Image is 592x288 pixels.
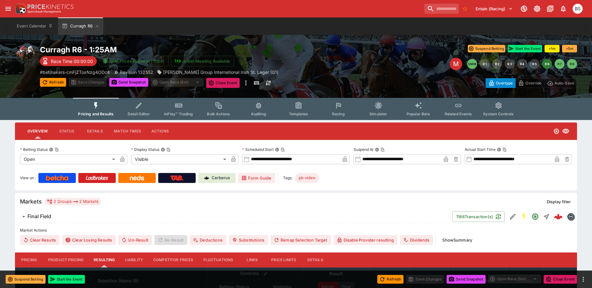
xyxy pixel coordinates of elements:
[55,147,59,152] button: Copy To Clipboard
[120,69,153,75] p: Revision 132552
[157,69,278,75] div: Comer Group International Irish St. Leger (G1)
[131,147,159,152] p: Display Status
[207,112,230,116] span: Bulk Actions
[545,45,560,52] button: +1m
[166,147,171,152] button: Copy To Clipboard
[120,252,148,267] button: Liability
[407,112,430,116] span: Popular Bets
[15,210,452,223] button: Final Field
[40,78,66,87] button: Refresh
[544,275,577,284] button: Close Event
[375,147,379,152] button: Suspend AtCopy To Clipboard
[207,267,303,280] th: Controls
[354,147,374,152] p: Suspend At
[148,252,198,267] button: Competitor Prices
[554,212,563,221] div: 2994c105-dc73-4545-9974-483376370a61
[212,175,230,181] p: Cerberus
[131,154,228,164] div: Visible
[295,173,319,183] div: Betting Target: cerberus
[62,235,116,245] button: Clear Losing Results
[438,235,476,245] button: ShowSummary
[164,112,193,116] span: InPlay™ Trading
[526,80,541,86] p: Override
[78,112,114,116] span: Pricing and Results
[251,112,266,116] span: Auditing
[552,210,565,223] a: 2994c105-dc73-4545-9974-483376370a61
[555,59,565,69] button: R7
[81,124,109,139] button: Details
[27,213,51,220] h6: Final Field
[238,252,266,267] button: Links
[486,78,577,88] div: Start From
[543,197,575,207] button: Display filter
[198,252,238,267] button: Fluctuations
[460,4,470,14] button: No Bookmarks
[544,78,577,88] button: Auto-Save
[558,3,569,14] button: Notifications
[531,3,543,14] button: Toggle light/dark mode
[289,112,308,116] span: Templates
[483,112,514,116] span: System Controls
[545,3,556,14] button: Documentation
[530,59,540,69] button: R5
[281,147,285,152] button: Copy To Clipboard
[20,226,572,235] label: Market Actions
[497,147,501,152] button: Actual Start TimeCopy To Clipboard
[507,211,518,222] button: Edit Detail
[515,78,544,88] button: Override
[49,147,53,152] button: Betting StatusCopy To Clipboard
[118,235,152,245] button: Un-Result
[51,58,93,65] p: Race Time 00:00:00
[400,235,433,245] button: Dividends
[377,275,404,284] button: Refresh
[242,147,274,152] p: Scheduled Start
[580,276,587,283] button: more
[154,235,187,245] span: Re-Result
[58,17,103,35] button: Curragh R6
[567,213,575,220] div: betmakers
[46,175,68,180] img: Betcha
[517,59,527,69] button: R4
[445,112,472,116] span: Related Events
[174,58,181,64] img: jetbet-logo.svg
[99,56,169,66] button: SRM Prices Available (Top4)
[6,275,46,284] button: Suspend Betting
[242,78,250,88] button: more
[73,98,519,120] div: Event type filters
[555,80,574,86] p: Auto-Save
[2,3,14,14] button: open drawer
[27,10,61,13] img: Sportsbook Management
[303,267,369,280] th: Result
[505,59,515,69] button: R3
[334,235,398,245] button: Disable Provider resulting
[369,112,387,116] span: Simulator
[553,128,560,134] svg: Open
[496,80,513,86] p: Overtype
[27,4,74,9] img: PriceKinetics
[450,58,462,70] div: Edit Meeting
[573,4,583,14] div: Brendan Scoble
[128,112,150,116] span: Detail Editor
[146,124,174,139] button: Actions
[541,211,552,222] button: Straight
[492,59,502,69] button: R2
[163,69,278,75] p: [PERSON_NAME] Group International Irish St. Leger (G1)
[20,173,36,183] label: View on :
[465,147,496,152] p: Actual Start Time
[275,147,279,152] button: Scheduled StartCopy To Clipboard
[271,235,331,245] button: Remap Selection Target
[332,112,345,116] span: Racing
[20,235,60,245] button: Clear Results
[424,4,459,14] input: search
[43,252,89,267] button: Product Pricing
[20,198,42,205] h5: Markets
[15,45,35,65] img: horse_racing.png
[488,275,541,283] div: split button
[22,124,53,139] button: Overview
[151,78,204,87] div: split button
[40,69,110,75] p: Copy To Clipboard
[562,45,577,52] button: +5m
[89,252,120,267] button: Resulting
[467,59,577,69] nav: pagination navigation
[531,213,539,220] svg: Open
